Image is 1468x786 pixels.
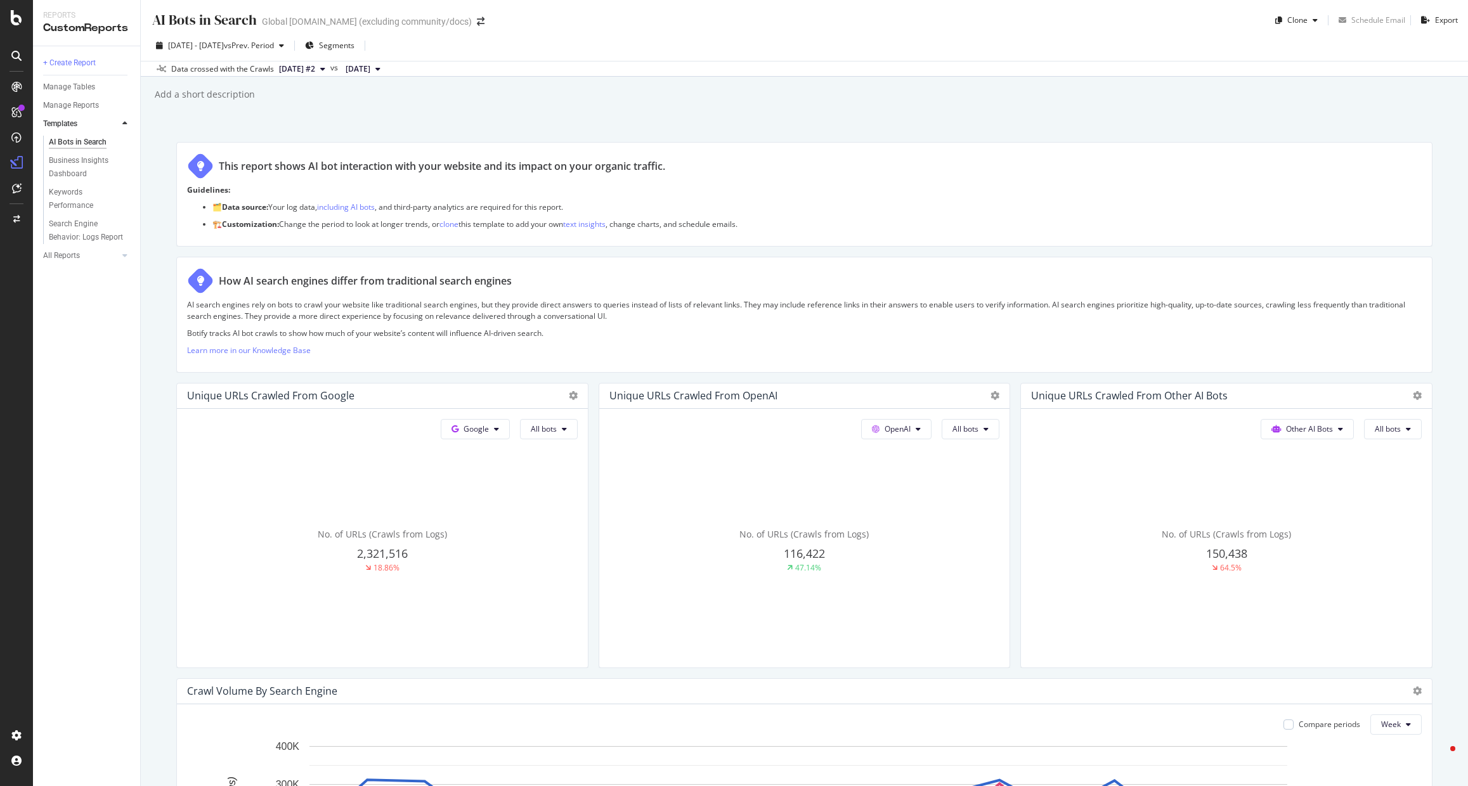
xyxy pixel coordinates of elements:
[1287,15,1308,25] div: Clone
[1351,15,1405,25] div: Schedule Email
[49,217,124,244] div: Search Engine Behavior: Logs Report
[300,35,360,56] button: Segments
[262,15,472,28] div: Global [DOMAIN_NAME] (excluding community/docs)
[187,345,311,356] a: Learn more in our Knowledge Base
[168,40,224,51] span: [DATE] - [DATE]
[276,741,300,752] text: 400K
[1425,743,1455,773] iframe: Intercom live chat
[187,184,230,195] strong: Guidelines:
[319,40,354,51] span: Segments
[1261,419,1354,439] button: Other AI Bots
[222,219,279,229] strong: Customization:
[1416,10,1458,30] button: Export
[373,562,399,573] div: 18.86%
[861,419,932,439] button: OpenAI
[1286,423,1333,434] span: Other AI Bots
[784,546,825,561] span: 116,422
[43,56,131,70] a: + Create Report
[1381,719,1401,730] span: Week
[1364,419,1422,439] button: All bots
[318,528,447,540] span: No. of URLs (Crawls from Logs)
[49,154,122,181] div: Business Insights Dashboard
[43,249,119,262] a: All Reports
[187,685,337,697] div: Crawl Volume By Search Engine
[563,219,606,229] a: text insights
[1206,546,1247,561] span: 150,438
[531,423,557,434] span: All bots
[176,383,588,668] div: Unique URLs Crawled from GoogleGoogleAll botsNo. of URLs (Crawls from Logs)2,321,51618.86%
[43,81,95,94] div: Manage Tables
[341,61,386,77] button: [DATE]
[1220,562,1242,573] div: 64.5%
[224,40,274,51] span: vs Prev. Period
[1370,714,1422,735] button: Week
[1375,423,1401,434] span: All bots
[49,136,131,149] a: AI Bots in Search
[1299,719,1360,730] div: Compare periods
[739,528,869,540] span: No. of URLs (Crawls from Logs)
[317,202,375,212] a: including AI bots
[1435,15,1458,25] div: Export
[151,10,257,30] div: AI Bots in Search
[1334,10,1405,30] button: Schedule Email
[599,383,1011,668] div: Unique URLs Crawled from OpenAIOpenAIAll botsNo. of URLs (Crawls from Logs)116,42247.14%
[49,186,131,212] a: Keywords Performance
[279,63,315,75] span: 2025 Jul. 30th #2
[795,562,821,573] div: 47.14%
[212,219,1422,229] p: 🏗️ Change the period to look at longer trends, or this template to add your own , change charts, ...
[439,219,458,229] a: clone
[274,61,330,77] button: [DATE] #2
[151,35,289,56] button: [DATE] - [DATE]vsPrev. Period
[464,423,489,434] span: Google
[441,419,510,439] button: Google
[212,202,1422,212] p: 🗂️ Your log data, , and third-party analytics are required for this report.
[1020,383,1432,668] div: Unique URLs Crawled from Other AI BotsOther AI BotsAll botsNo. of URLs (Crawls from Logs)150,4386...
[222,202,268,212] strong: Data source:
[187,389,354,402] div: Unique URLs Crawled from Google
[477,17,484,26] div: arrow-right-arrow-left
[330,62,341,74] span: vs
[187,328,1422,338] p: Botify tracks AI bot crawls to show how much of your website’s content will influence AI-driven s...
[171,63,274,75] div: Data crossed with the Crawls
[43,117,77,131] div: Templates
[176,257,1432,373] div: How AI search engines differ from traditional search enginesAI search engines rely on bots to cra...
[43,10,130,21] div: Reports
[346,63,370,75] span: 2025 Mar. 29th
[49,217,131,244] a: Search Engine Behavior: Logs Report
[1270,10,1323,30] button: Clone
[885,423,911,434] span: OpenAI
[357,546,408,561] span: 2,321,516
[43,117,119,131] a: Templates
[219,274,512,288] div: How AI search engines differ from traditional search engines
[43,99,99,112] div: Manage Reports
[176,142,1432,247] div: This report shows AI bot interaction with your website and its impact on your organic traffic.Gui...
[520,419,578,439] button: All bots
[1162,528,1291,540] span: No. of URLs (Crawls from Logs)
[1031,389,1228,402] div: Unique URLs Crawled from Other AI Bots
[49,186,120,212] div: Keywords Performance
[43,56,96,70] div: + Create Report
[43,99,131,112] a: Manage Reports
[153,88,255,101] div: Add a short description
[942,419,999,439] button: All bots
[49,154,131,181] a: Business Insights Dashboard
[609,389,777,402] div: Unique URLs Crawled from OpenAI
[43,249,80,262] div: All Reports
[43,21,130,35] div: CustomReports
[43,81,131,94] a: Manage Tables
[187,299,1422,321] p: AI search engines rely on bots to crawl your website like traditional search engines, but they pr...
[219,159,665,174] div: This report shows AI bot interaction with your website and its impact on your organic traffic.
[952,423,978,434] span: All bots
[49,136,107,149] div: AI Bots in Search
